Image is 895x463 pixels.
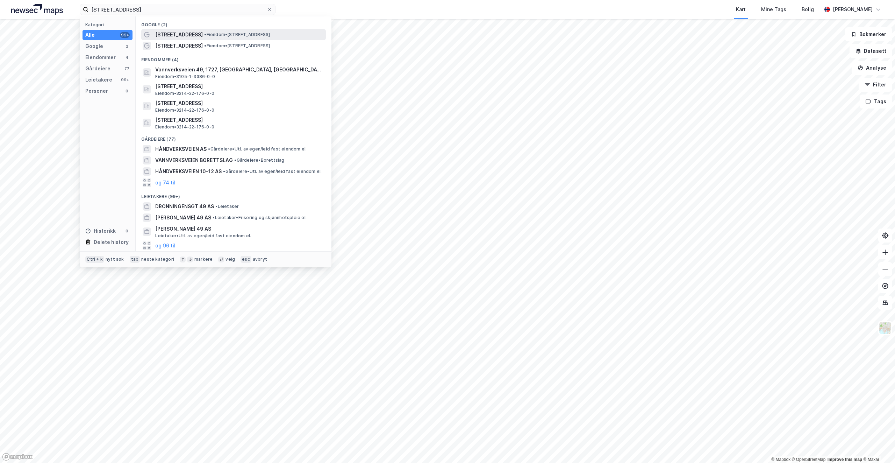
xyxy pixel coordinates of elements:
span: Gårdeiere • Utl. av egen/leid fast eiendom el. [208,146,307,152]
span: • [223,169,225,174]
span: Leietaker • Utl. av egen/leid fast eiendom el. [155,233,251,239]
div: Personer [85,87,108,95]
div: avbryt [253,257,267,262]
span: [STREET_ADDRESS] [155,99,323,107]
div: Leietakere [85,76,112,84]
span: [STREET_ADDRESS] [155,116,323,124]
span: [PERSON_NAME] 49 AS [155,225,323,233]
button: Datasett [850,44,892,58]
div: 4 [124,55,130,60]
div: 0 [124,228,130,234]
button: Tags [860,94,892,108]
span: VANNVERKSVEIEN BORETTSLAG [155,156,233,164]
div: Historikk [85,227,116,235]
span: [STREET_ADDRESS] [155,30,203,39]
img: logo.a4113a55bc3d86da70a041830d287a7e.svg [11,4,63,15]
span: Eiendom • [STREET_ADDRESS] [204,32,270,37]
div: Kart [736,5,746,14]
div: markere [194,257,213,262]
div: Alle [85,31,95,39]
div: Google (2) [136,16,331,29]
div: Bolig [802,5,814,14]
button: Analyse [852,61,892,75]
a: Mapbox [771,457,790,462]
div: 0 [124,88,130,94]
div: Ctrl + k [85,256,104,263]
div: Kontrollprogram for chat [860,429,895,463]
iframe: Chat Widget [860,429,895,463]
span: • [215,204,217,209]
span: HÅNDVERKSVEIEN 10-12 AS [155,167,222,176]
span: • [204,32,206,37]
div: Delete history [94,238,129,246]
div: Eiendommer (4) [136,51,331,64]
div: Eiendommer [85,53,116,62]
span: DRONNINGENSGT 49 AS [155,202,214,211]
div: Mine Tags [761,5,786,14]
button: og 96 til [155,241,176,250]
span: • [213,215,215,220]
span: • [234,157,236,163]
span: Gårdeiere • Utl. av egen/leid fast eiendom el. [223,169,322,174]
span: Leietaker • Frisering og skjønnhetspleie el. [213,215,307,220]
span: [STREET_ADDRESS] [155,42,203,50]
span: Eiendom • 3214-22-176-0-0 [155,91,214,96]
div: Google [85,42,103,50]
div: neste kategori [141,257,174,262]
a: Improve this map [828,457,862,462]
span: Gårdeiere • Borettslag [234,157,284,163]
span: Eiendom • 3214-22-176-0-0 [155,107,214,113]
button: Filter [859,78,892,92]
span: Eiendom • 3105-1-3386-0-0 [155,74,215,79]
div: Gårdeiere (77) [136,131,331,143]
div: tab [130,256,140,263]
span: • [204,43,206,48]
button: og 74 til [155,178,176,187]
div: [PERSON_NAME] [833,5,873,14]
button: Bokmerker [845,27,892,41]
div: 99+ [120,32,130,38]
img: Z [879,321,892,335]
div: 2 [124,43,130,49]
div: 77 [124,66,130,71]
span: Eiendom • [STREET_ADDRESS] [204,43,270,49]
span: • [208,146,210,152]
div: nytt søk [106,257,124,262]
div: Kategori [85,22,133,27]
span: HÅNDVERKSVEIEN AS [155,145,207,153]
span: Vannverksveien 49, 1727, [GEOGRAPHIC_DATA], [GEOGRAPHIC_DATA] [155,65,323,74]
div: Leietakere (99+) [136,188,331,201]
span: [PERSON_NAME] 49 AS [155,213,211,222]
a: OpenStreetMap [792,457,826,462]
span: [STREET_ADDRESS] [155,82,323,91]
a: Mapbox homepage [2,453,33,461]
div: velg [225,257,235,262]
input: Søk på adresse, matrikkel, gårdeiere, leietakere eller personer [88,4,267,15]
span: Eiendom • 3214-22-176-0-0 [155,124,214,130]
span: Leietaker [215,204,239,209]
div: Gårdeiere [85,64,110,73]
div: 99+ [120,77,130,83]
div: esc [241,256,251,263]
